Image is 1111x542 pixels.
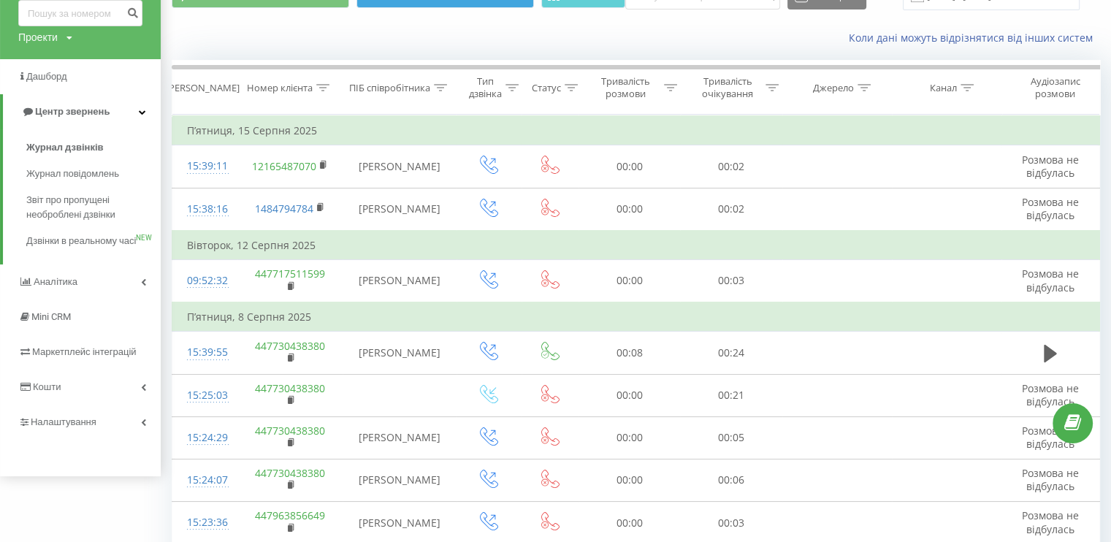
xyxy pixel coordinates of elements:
div: 15:23:36 [187,508,223,537]
a: Журнал дзвінків [26,134,161,161]
td: 00:24 [680,332,782,374]
div: Статус [532,82,561,94]
td: 00:00 [579,259,680,302]
span: Дзвінки в реальному часі [26,234,136,248]
a: Центр звернень [3,94,161,129]
span: Розмова не відбулась [1022,466,1079,493]
td: Вівторок, 12 Серпня 2025 [172,231,1100,260]
a: 447730438380 [255,424,325,438]
span: Розмова не відбулась [1022,195,1079,222]
span: Розмова не відбулась [1022,267,1079,294]
span: Налаштування [31,416,96,427]
div: Тривалість розмови [592,75,660,100]
div: 15:39:11 [187,152,223,180]
td: 00:05 [680,416,782,459]
a: 1484794784 [255,202,313,215]
span: Розмова не відбулась [1022,381,1079,408]
div: Номер клієнта [247,82,313,94]
td: 00:00 [579,374,680,416]
span: Журнал дзвінків [26,140,104,155]
td: 00:21 [680,374,782,416]
div: 15:24:29 [187,424,223,452]
div: Тип дзвінка [469,75,502,100]
td: 00:02 [680,188,782,231]
td: 00:00 [579,188,680,231]
span: Дашборд [26,71,67,82]
td: [PERSON_NAME] [343,459,457,501]
td: П’ятниця, 15 Серпня 2025 [172,116,1100,145]
td: 00:08 [579,332,680,374]
div: ПІБ співробітника [349,82,430,94]
a: Коли дані можуть відрізнятися вiд інших систем [849,31,1100,45]
div: 15:39:55 [187,338,223,367]
a: 447717511599 [255,267,325,280]
a: 447730438380 [255,466,325,480]
td: [PERSON_NAME] [343,332,457,374]
td: 00:06 [680,459,782,501]
span: Журнал повідомлень [26,167,119,181]
span: Розмова не відбулась [1022,153,1079,180]
div: 15:24:07 [187,466,223,495]
div: [PERSON_NAME] [166,82,240,94]
td: 00:00 [579,416,680,459]
td: 00:00 [579,145,680,188]
a: 447730438380 [255,339,325,353]
span: Розмова не відбулась [1022,424,1079,451]
a: 447963856649 [255,508,325,522]
a: Звіт про пропущені необроблені дзвінки [26,187,161,228]
td: [PERSON_NAME] [343,259,457,302]
span: Розмова не відбулась [1022,508,1079,535]
td: [PERSON_NAME] [343,416,457,459]
span: Аналiтика [34,276,77,287]
td: [PERSON_NAME] [343,145,457,188]
div: 09:52:32 [187,267,223,295]
span: Звіт про пропущені необроблені дзвінки [26,193,153,222]
td: [PERSON_NAME] [343,188,457,231]
div: Тривалість очікування [694,75,762,100]
div: Канал [930,82,957,94]
span: Маркетплейс інтеграцій [32,346,137,357]
span: Mini CRM [31,311,71,322]
a: Дзвінки в реальному часіNEW [26,228,161,254]
div: Аудіозапис розмови [1015,75,1096,100]
td: 00:02 [680,145,782,188]
div: Проекти [18,30,58,45]
td: 00:00 [579,459,680,501]
td: П’ятниця, 8 Серпня 2025 [172,302,1100,332]
a: Журнал повідомлень [26,161,161,187]
span: Центр звернень [35,106,110,117]
a: 447730438380 [255,381,325,395]
td: 00:03 [680,259,782,302]
span: Кошти [33,381,61,392]
div: 15:38:16 [187,195,223,224]
div: 15:25:03 [187,381,223,410]
div: Джерело [813,82,854,94]
a: 12165487070 [252,159,316,173]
